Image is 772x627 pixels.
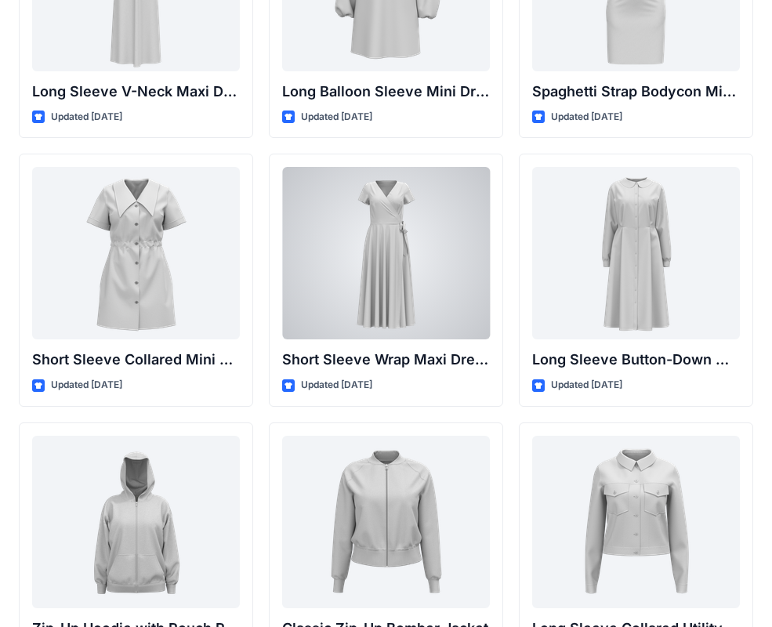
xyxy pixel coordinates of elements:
[32,349,240,371] p: Short Sleeve Collared Mini Dress with Drawstring Waist
[551,109,622,125] p: Updated [DATE]
[51,377,122,393] p: Updated [DATE]
[32,81,240,103] p: Long Sleeve V-Neck Maxi Dress with Twisted Detail
[301,109,372,125] p: Updated [DATE]
[532,436,740,608] a: Long Sleeve Collared Utility Jacket
[282,167,490,339] a: Short Sleeve Wrap Maxi Dress
[532,349,740,371] p: Long Sleeve Button-Down Midi Dress
[51,109,122,125] p: Updated [DATE]
[532,167,740,339] a: Long Sleeve Button-Down Midi Dress
[532,81,740,103] p: Spaghetti Strap Bodycon Mini Dress with Bust Detail
[551,377,622,393] p: Updated [DATE]
[282,81,490,103] p: Long Balloon Sleeve Mini Dress
[282,436,490,608] a: Classic Zip-Up Bomber Jacket
[301,377,372,393] p: Updated [DATE]
[32,167,240,339] a: Short Sleeve Collared Mini Dress with Drawstring Waist
[282,349,490,371] p: Short Sleeve Wrap Maxi Dress
[32,436,240,608] a: Zip-Up Hoodie with Pouch Pockets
